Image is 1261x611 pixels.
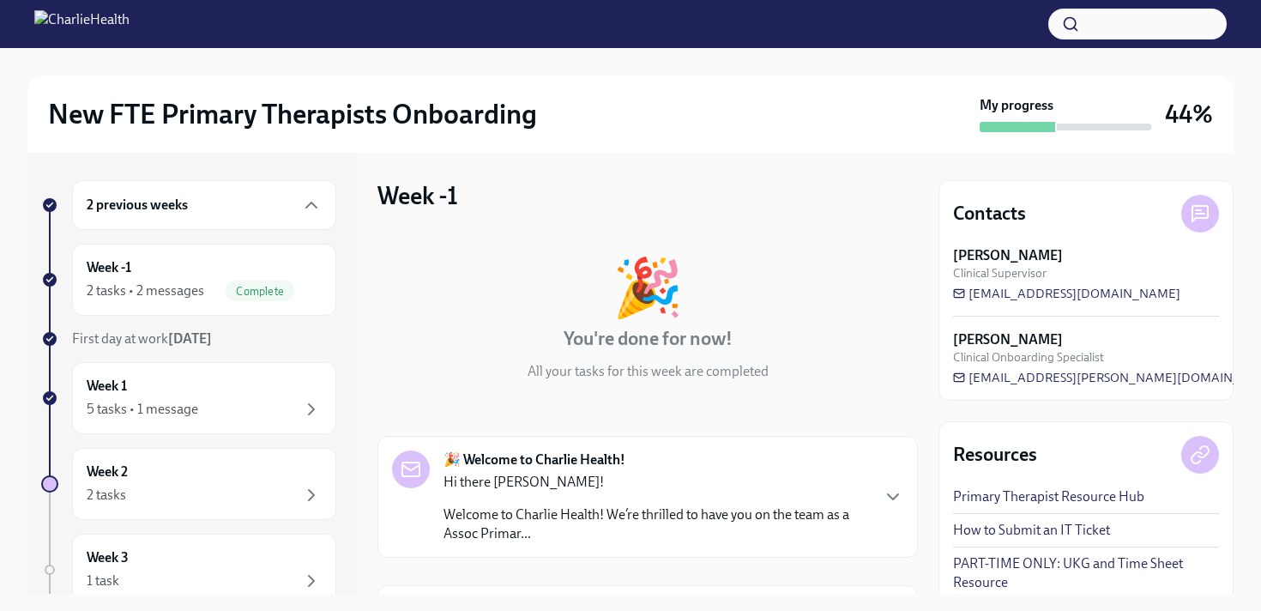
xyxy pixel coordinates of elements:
[41,448,336,520] a: Week 22 tasks
[443,505,869,543] p: Welcome to Charlie Health! We’re thrilled to have you on the team as a Assoc Primar...
[87,572,119,590] div: 1 task
[34,10,130,38] img: CharlieHealth
[528,362,769,381] p: All your tasks for this week are completed
[953,521,1110,540] a: How to Submit an IT Ticket
[953,554,1219,592] a: PART-TIME ONLY: UKG and Time Sheet Resource
[953,265,1047,281] span: Clinical Supervisor
[41,534,336,606] a: Week 31 task
[87,463,128,481] h6: Week 2
[443,451,625,469] strong: 🎉 Welcome to Charlie Health!
[1165,99,1213,130] h3: 44%
[72,330,212,347] span: First day at work
[564,326,733,352] h4: You're done for now!
[87,196,188,215] h6: 2 previous weeks
[953,246,1063,265] strong: [PERSON_NAME]
[168,330,212,347] strong: [DATE]
[226,285,294,298] span: Complete
[87,258,131,277] h6: Week -1
[41,244,336,316] a: Week -12 tasks • 2 messagesComplete
[87,377,127,396] h6: Week 1
[953,442,1037,468] h4: Resources
[72,180,336,230] div: 2 previous weeks
[377,180,458,211] h3: Week -1
[87,548,129,567] h6: Week 3
[953,285,1180,302] a: [EMAIL_ADDRESS][DOMAIN_NAME]
[443,473,869,492] p: Hi there [PERSON_NAME]!
[41,330,336,348] a: First day at work[DATE]
[41,362,336,434] a: Week 15 tasks • 1 message
[612,259,683,316] div: 🎉
[87,486,126,505] div: 2 tasks
[953,330,1063,349] strong: [PERSON_NAME]
[953,349,1104,366] span: Clinical Onboarding Specialist
[980,96,1053,115] strong: My progress
[87,281,204,300] div: 2 tasks • 2 messages
[48,97,537,131] h2: New FTE Primary Therapists Onboarding
[87,400,198,419] div: 5 tasks • 1 message
[953,201,1026,227] h4: Contacts
[953,487,1144,506] a: Primary Therapist Resource Hub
